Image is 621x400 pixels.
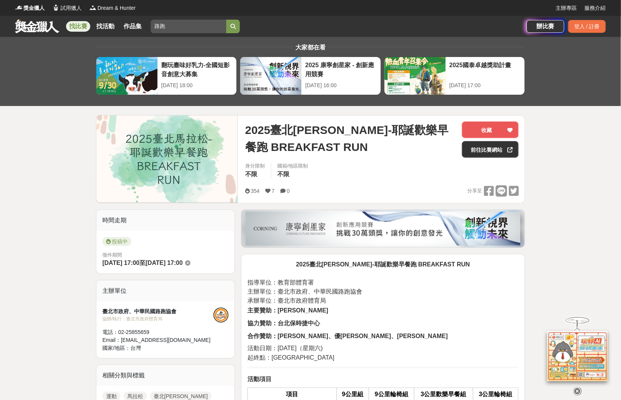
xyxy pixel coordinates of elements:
[277,171,289,177] span: 不限
[96,115,238,203] img: Cover Image
[247,320,320,326] strong: 協力贊助：台北保時捷中心
[585,4,606,12] a: 服務介紹
[15,4,23,11] img: Logo
[247,354,335,361] span: 起終點：[GEOGRAPHIC_DATA]
[96,365,235,386] div: 相關分類與標籤
[547,331,608,381] img: d2146d9a-e6f6-4337-9592-8cefde37ba6b.png
[89,4,136,12] a: LogoDream & Hunter
[527,20,564,33] a: 辦比賽
[246,212,521,246] img: be6ed63e-7b41-4cb8-917a-a53bd949b1b4.png
[89,4,97,11] img: Logo
[245,171,257,177] span: 不限
[247,307,328,314] strong: 主要贊助：[PERSON_NAME]
[467,185,482,197] span: 分享至
[479,391,513,397] strong: 3公里輪椅組
[450,61,521,78] div: 2025國泰卓越獎助計畫
[286,391,298,397] strong: 項目
[52,4,82,12] a: Logo試用獵人
[23,4,45,12] span: 獎金獵人
[296,261,470,268] strong: 2025臺北[PERSON_NAME]-耶誕歡樂早餐跑 BREAKFAST RUN
[145,260,182,266] span: [DATE] 17:00
[462,122,519,138] button: 收藏
[161,61,233,78] div: 翻玩臺味好乳力-全國短影音創意大募集
[375,391,408,397] strong: 9公里輪椅組
[272,188,275,194] span: 7
[130,345,141,351] span: 台灣
[96,280,235,302] div: 主辦單位
[96,57,237,95] a: 翻玩臺味好乳力-全國短影音創意大募集[DATE] 18:00
[421,391,467,397] strong: 3公里歡樂早餐組
[245,122,456,155] span: 2025臺北[PERSON_NAME]-耶誕歡樂早餐跑 BREAKFAST RUN
[102,315,213,322] div: 協辦/執行： 臺北市政府體育局
[305,61,377,78] div: 2025 康寧創星家 - 創新應用競賽
[15,4,45,12] a: Logo獎金獵人
[102,308,213,315] div: 臺北市政府、中華民國路跑協會
[96,210,235,231] div: 時間走期
[93,21,117,32] a: 找活動
[247,333,448,339] strong: 合作贊助：[PERSON_NAME]、優[PERSON_NAME]、[PERSON_NAME]
[251,188,260,194] span: 354
[247,288,362,295] span: 主辦單位：臺北市政府、中華民國路跑協會
[161,82,233,89] div: [DATE] 18:00
[556,4,577,12] a: 主辦專區
[151,20,226,33] input: 2025「洗手新日常：全民 ALL IN」洗手歌全台徵選
[277,162,308,170] div: 國籍/地區限制
[247,376,272,382] strong: 活動項目
[102,260,139,266] span: [DATE] 17:00
[102,252,122,258] span: 徵件期間
[450,82,521,89] div: [DATE] 17:00
[305,82,377,89] div: [DATE] 16:00
[247,345,323,351] span: 活動日期：[DATE]（星期六)
[102,345,130,351] span: 國家/地區：
[102,336,213,344] div: Email： [EMAIL_ADDRESS][DOMAIN_NAME]
[294,44,327,51] span: 大家都在看
[342,391,363,397] strong: 9公里組
[247,279,314,286] span: 指導單位：教育部體育署
[240,57,381,95] a: 2025 康寧創星家 - 創新應用競賽[DATE] 16:00
[102,237,131,246] span: 投稿中
[245,162,265,170] div: 身分限制
[66,21,90,32] a: 找比賽
[139,260,145,266] span: 至
[568,20,606,33] div: 登入 / 註冊
[247,297,326,304] span: 承辦單位：臺北市政府體育局
[287,188,290,194] span: 0
[120,21,145,32] a: 作品集
[60,4,82,12] span: 試用獵人
[462,141,519,158] a: 前往比賽網站
[52,4,60,11] img: Logo
[102,328,213,336] div: 電話： 02-25855659
[384,57,525,95] a: 2025國泰卓越獎助計畫[DATE] 17:00
[97,4,136,12] span: Dream & Hunter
